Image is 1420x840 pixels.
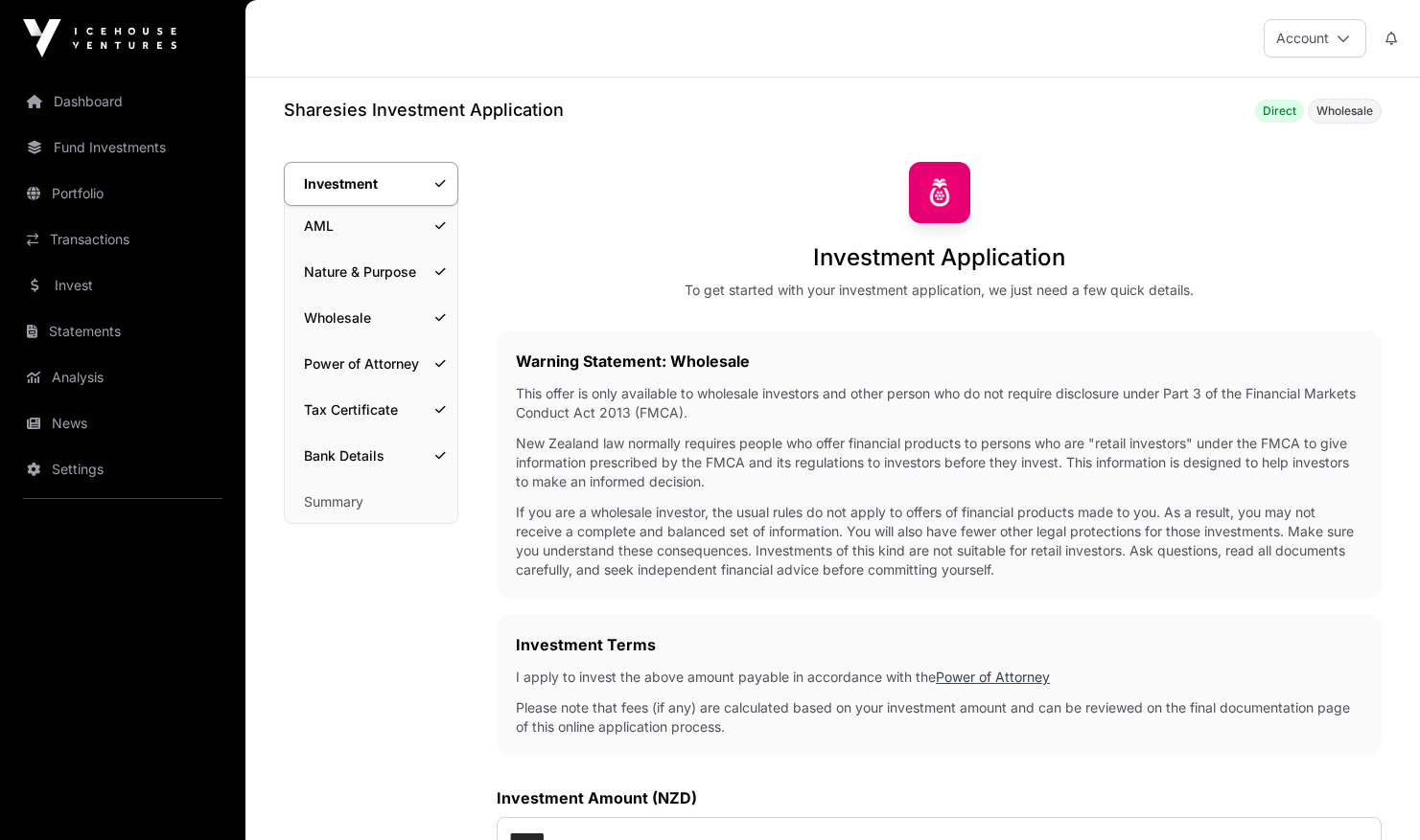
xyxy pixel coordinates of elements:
div: To get started with your investment application, we just need a few quick details. [685,281,1194,300]
a: AML [285,205,457,247]
a: Nature & Purpose [285,251,457,293]
button: Account [1264,19,1366,57]
a: Investment [284,162,458,206]
a: Tax Certificate [285,389,457,431]
a: Bank Details [285,435,457,477]
span: Wholesale [1316,103,1373,119]
h2: Investment Terms [516,633,1362,656]
a: News [15,402,230,444]
a: Portfolio [15,172,230,215]
a: Invest [15,264,230,306]
h1: Sharesies Investment Application [284,97,564,124]
p: If you are a wholesale investor, the usual rules do not apply to offers of financial products mad... [516,503,1362,579]
a: Fund Investments [15,126,230,169]
a: Settings [15,448,230,490]
p: I apply to invest the above amount payable in accordance with the [516,668,1362,687]
a: Dashboard [15,80,230,123]
a: Statements [15,310,230,352]
label: Investment Amount (NZD) [497,786,1382,809]
a: Power of Attorney [285,343,457,385]
a: Wholesale [285,297,457,339]
img: Sharesies [909,162,970,223]
span: Direct [1263,103,1296,119]
p: New Zealand law normally requires people who offer financial products to persons who are "retail ... [516,434,1362,491]
a: Analysis [15,356,230,398]
h1: Investment Application [813,242,1065,273]
p: Please note that fees (if any) are calculated based on your investment amount and can be reviewed... [516,698,1362,737]
img: Icehouse Ventures Logo [23,19,176,57]
a: Power of Attorney [936,669,1050,685]
a: Summary [285,481,457,523]
h2: Warning Statement: Wholesale [516,350,1362,373]
p: This offer is only available to wholesale investors and other person who do not require disclosur... [516,384,1362,422]
a: Transactions [15,218,230,261]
